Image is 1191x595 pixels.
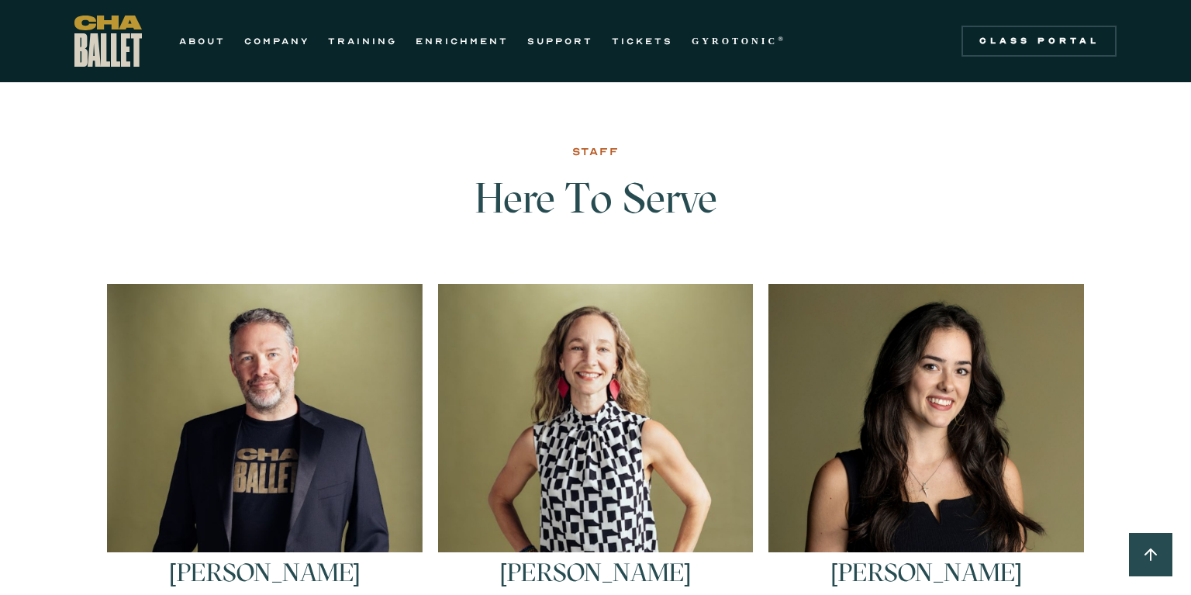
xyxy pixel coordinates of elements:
h3: [PERSON_NAME] [830,560,1022,585]
h3: Here To Serve [343,175,848,253]
a: TICKETS [612,32,673,50]
a: TRAINING [328,32,397,50]
sup: ® [778,35,786,43]
a: GYROTONIC® [692,32,786,50]
a: SUPPORT [527,32,593,50]
div: STAFF [572,143,620,161]
a: ABOUT [179,32,226,50]
a: Class Portal [961,26,1117,57]
a: home [74,16,142,67]
h3: [PERSON_NAME] [169,560,361,585]
a: ENRICHMENT [416,32,509,50]
a: COMPANY [244,32,309,50]
div: Class Portal [971,35,1107,47]
strong: GYROTONIC [692,36,778,47]
h3: [PERSON_NAME] [500,560,692,585]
